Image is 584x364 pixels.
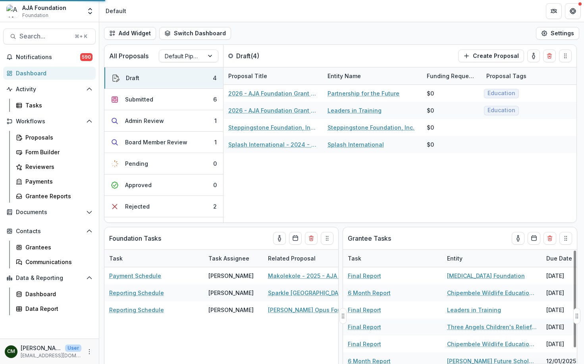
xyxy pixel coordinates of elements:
[3,83,96,96] button: Open Activity
[236,51,296,61] p: Draft ( 4 )
[442,250,542,267] div: Entity
[125,202,150,211] div: Rejected
[488,90,515,97] span: Education
[565,3,581,19] button: Get Help
[213,95,217,103] div: 6
[104,27,156,40] button: Add Widget
[208,289,254,297] div: [PERSON_NAME]
[328,123,414,132] a: Steppingstone Foundation, Inc.
[208,306,254,314] div: [PERSON_NAME]
[21,344,62,352] p: [PERSON_NAME]
[16,118,83,125] span: Workflows
[104,67,223,89] button: Draft4
[126,74,139,82] div: Draft
[104,110,223,132] button: Admin Review1
[109,234,161,243] p: Foundation Tasks
[25,101,89,109] div: Tasks
[16,54,80,61] span: Notifications
[25,305,89,313] div: Data Report
[228,106,318,115] a: 2026 - AJA Foundation Grant Application
[104,250,204,267] div: Task
[109,306,164,314] a: Reporting Schedule
[13,255,96,268] a: Communications
[447,272,525,280] a: [MEDICAL_DATA] Foundation
[16,228,83,235] span: Contacts
[442,254,467,262] div: Entity
[328,140,384,149] a: Splash International
[125,117,164,125] div: Admin Review
[159,27,231,40] button: Switch Dashboard
[13,146,96,159] a: Form Builder
[422,67,482,84] div: Funding Requested
[546,3,562,19] button: Partners
[348,340,381,348] a: Final Report
[3,206,96,218] button: Open Documents
[25,290,89,298] div: Dashboard
[6,5,19,17] img: AJA Foundation
[228,123,318,132] a: Steppingstone Foundation, Inc. - 2025 - AJA Foundation Grant Application
[85,3,96,19] button: Open entity switcher
[25,163,89,171] div: Reviewers
[204,254,254,262] div: Task Assignee
[104,89,223,110] button: Submitted6
[85,347,94,356] button: More
[228,140,318,149] a: Splash International - 2024 - AJA Foundation Grant Application
[273,232,286,245] button: toggle-assigned-to-me
[528,232,540,245] button: Calendar
[16,69,89,77] div: Dashboard
[422,72,482,80] div: Funding Requested
[323,67,422,84] div: Entity Name
[348,272,381,280] a: Final Report
[13,287,96,301] a: Dashboard
[447,323,537,331] a: Three Angels Children's Relief, Inc.
[104,132,223,153] button: Board Member Review1
[224,72,272,80] div: Proposal Title
[488,107,515,114] span: Education
[3,225,96,238] button: Open Contacts
[427,106,434,115] div: $0
[559,232,572,245] button: Drag
[228,89,318,98] a: 2026 - AJA Foundation Grant Application
[224,67,323,84] div: Proposal Title
[573,308,580,324] button: Drag
[305,232,318,245] button: Delete card
[13,131,96,144] a: Proposals
[3,51,96,63] button: Notifications590
[213,202,217,211] div: 2
[3,67,96,80] a: Dashboard
[512,232,524,245] button: toggle-assigned-to-me
[3,272,96,284] button: Open Data & Reporting
[80,53,93,61] span: 590
[447,289,537,297] a: Chipembele Wildlife Education Trust
[25,243,89,251] div: Grantees
[106,7,126,15] div: Default
[16,209,83,216] span: Documents
[458,50,524,62] button: Create Proposal
[482,72,531,80] div: Proposal Tags
[482,67,581,84] div: Proposal Tags
[447,306,501,314] a: Leaders in Training
[3,115,96,128] button: Open Workflows
[102,5,129,17] nav: breadcrumb
[104,153,223,174] button: Pending0
[268,306,358,314] a: [PERSON_NAME] Opus Foundation - 2025 - AJA Foundation Grant Application
[13,241,96,254] a: Grantees
[25,133,89,142] div: Proposals
[13,160,96,173] a: Reviewers
[544,232,556,245] button: Delete card
[13,99,96,112] a: Tasks
[263,254,320,262] div: Related Proposal
[213,181,217,189] div: 0
[348,323,381,331] a: Final Report
[204,250,263,267] div: Task Assignee
[22,4,66,12] div: AJA Foundation
[25,148,89,156] div: Form Builder
[213,159,217,168] div: 0
[109,51,148,61] p: All Proposals
[328,106,382,115] a: Leaders in Training
[125,138,187,146] div: Board Member Review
